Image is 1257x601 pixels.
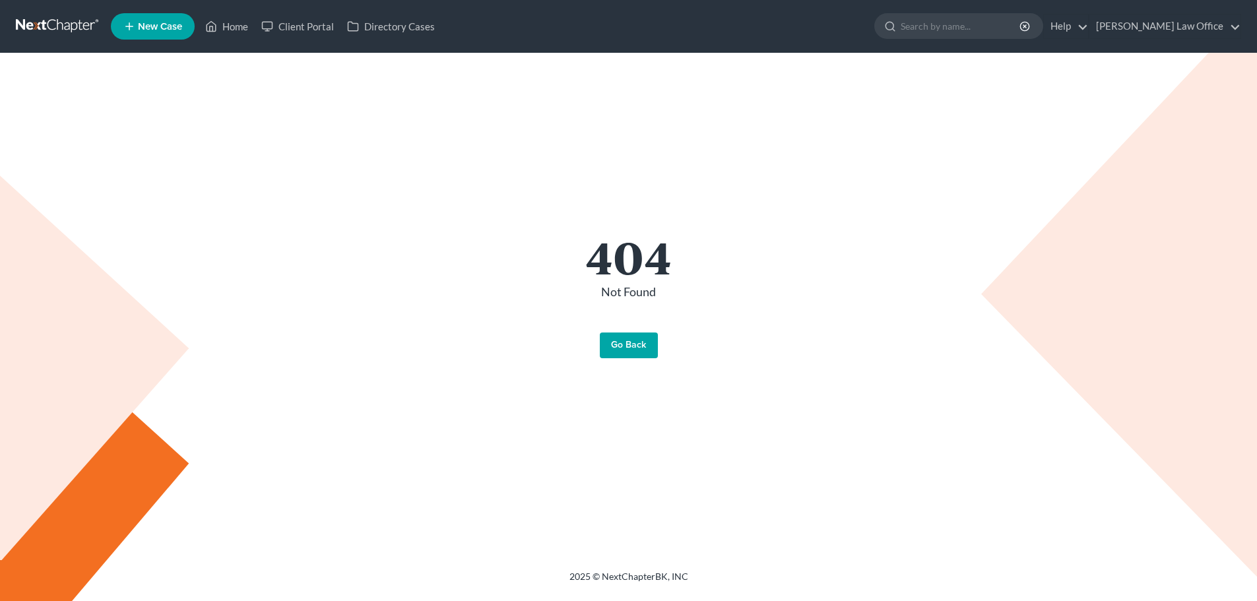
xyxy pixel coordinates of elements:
a: Client Portal [255,15,340,38]
a: Go Back [600,332,658,359]
a: Directory Cases [340,15,441,38]
input: Search by name... [901,14,1021,38]
a: [PERSON_NAME] Law Office [1089,15,1241,38]
a: Home [199,15,255,38]
div: 2025 © NextChapterBK, INC [253,570,1005,594]
a: Help [1044,15,1088,38]
span: New Case [138,22,182,32]
p: Not Found [266,284,992,301]
h1: 404 [266,234,992,278]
